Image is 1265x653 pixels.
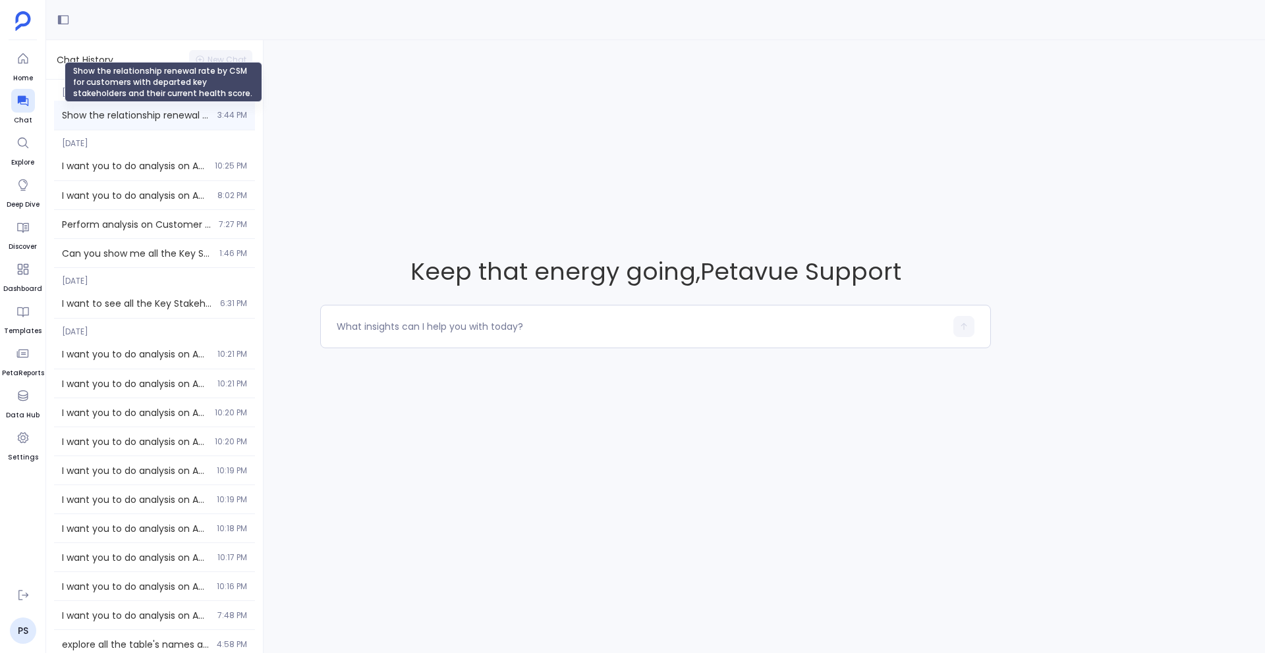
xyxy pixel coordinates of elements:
span: [DATE] [54,80,255,98]
span: 7:48 PM [217,610,247,621]
a: Explore [11,131,35,168]
span: I want you to do analysis on Advanced Behavioral Analytics Deep-dive into product usage patterns ... [62,464,209,477]
a: Dashboard [3,257,42,294]
span: Discover [9,242,37,252]
span: 3:44 PM [217,110,247,120]
span: PetaReports [2,368,44,379]
span: 7:27 PM [219,219,247,230]
span: 10:16 PM [217,581,247,592]
span: Chat [11,115,35,126]
span: I want you to do analysis on Advanced Behavioral Analytics Deep-dive into product usage patterns ... [62,551,210,564]
span: Explore [11,157,35,168]
a: Data Hub [6,384,40,421]
span: Keep that energy going , Petavue Support [320,255,991,288]
span: I want to see all the Key Stakeholder's Engagement Score [62,297,212,310]
span: 10:20 PM [215,436,247,447]
span: Can you show me all the Key Stakeholders that have recent activity engagements as well as survey ... [62,247,211,260]
img: petavue logo [15,11,31,31]
span: I want you to do analysis on Advanced Behavioral Analytics Deep-dive into product usage patterns ... [62,406,207,419]
span: [DATE] [54,268,255,286]
a: Chat [11,89,35,126]
span: Deep Dive [7,199,40,210]
span: Settings [8,452,38,463]
span: Data Hub [6,410,40,421]
span: I want you to do analysis on Advanced Behavioral Analytics Deep-dive into product usage patterns ... [62,493,209,506]
span: 4:58 PM [217,639,247,650]
span: I want you to do analysis on Advanced Behavioral Analytics Deep-dive into product usage patterns ... [62,435,207,448]
span: 10:19 PM [217,494,247,505]
a: Home [11,47,35,84]
a: PetaReports [2,342,44,379]
span: [DATE] [54,130,255,149]
a: Templates [4,300,42,336]
span: I want you to do analysis on Advanced Behavioral Analytics Deep-dive into product usage patterns ... [62,189,210,202]
span: Templates [4,326,42,336]
span: I want you to do analysis on Advanced Behavioral Analytics Deep-dive into product usage patterns ... [62,377,210,390]
span: Home [11,73,35,84]
span: [DATE] [54,319,255,337]
span: Perform analysis on Customer Health and Churn Prediction [62,218,211,231]
span: Dashboard [3,284,42,294]
span: I want you to do analysis on Advanced Behavioral Analytics Deep-dive into product usage patterns ... [62,609,210,622]
a: PS [10,617,36,644]
span: 6:31 PM [220,298,247,309]
a: Deep Dive [7,173,40,210]
span: I want you to do analysis on Advanced Behavioral Analytics Deep-dive into product usage patterns ... [62,159,207,172]
span: 8:02 PM [217,190,247,201]
span: explore all the table's names and description in Gainsight data source with more than 20 columns,... [62,638,209,651]
span: 10:25 PM [215,161,247,171]
span: Show the relationship renewal rate by CSM for customers with departed key stakeholders and their ... [62,109,210,122]
span: 10:19 PM [217,465,247,476]
span: 10:21 PM [217,379,247,389]
span: 10:20 PM [215,407,247,418]
span: I want you to do analysis on Advanced Behavioral Analytics Deep-dive into product usage patterns ... [62,522,209,535]
a: Discover [9,215,37,252]
span: 10:18 PM [217,523,247,534]
span: 10:21 PM [217,349,247,359]
span: 10:17 PM [217,552,247,563]
span: 1:46 PM [219,248,247,259]
a: Settings [8,426,38,463]
span: Chat History [57,53,113,66]
div: Show the relationship renewal rate by CSM for customers with departed key stakeholders and their ... [65,62,262,102]
span: I want you to do analysis on Advanced Behavioral Analytics Deep-dive into product usage patterns ... [62,580,209,593]
span: I want you to do analysis on Advanced Behavioral Analytics Deep-dive into product usage patterns ... [62,348,210,361]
